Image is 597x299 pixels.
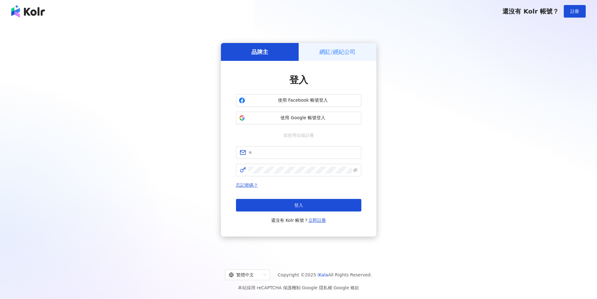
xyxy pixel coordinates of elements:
[301,285,302,290] span: |
[333,285,359,290] a: Google 條款
[317,272,328,277] a: iKala
[236,199,361,211] button: 登入
[502,8,559,15] span: 還沒有 Kolr 帳號？
[332,285,334,290] span: |
[236,183,258,188] a: 忘記密碼？
[319,48,355,56] h5: 網紅/經紀公司
[279,132,318,139] span: 或使用信箱註冊
[353,168,358,172] span: eye-invisible
[278,271,372,279] span: Copyright © 2025 All Rights Reserved.
[251,48,268,56] h5: 品牌主
[564,5,586,18] button: 註冊
[238,284,359,291] span: 本站採用 reCAPTCHA 保護機制
[308,218,326,223] a: 立即註冊
[236,94,361,107] button: 使用 Facebook 帳號登入
[248,97,359,104] span: 使用 Facebook 帳號登入
[570,9,579,14] span: 註冊
[302,285,332,290] a: Google 隱私權
[289,74,308,85] span: 登入
[248,115,359,121] span: 使用 Google 帳號登入
[11,5,45,18] img: logo
[236,112,361,124] button: 使用 Google 帳號登入
[229,270,261,280] div: 繁體中文
[294,203,303,208] span: 登入
[271,216,326,224] span: 還沒有 Kolr 帳號？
